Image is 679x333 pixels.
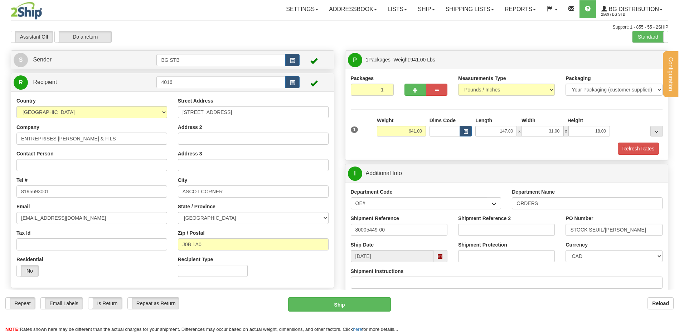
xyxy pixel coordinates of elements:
span: BG Distribution [607,6,659,12]
label: City [178,177,187,184]
label: Measurements Type [458,75,506,82]
label: Department Code [351,188,393,195]
label: Email [16,203,30,210]
label: Width [522,117,535,124]
span: x [517,126,522,136]
a: S Sender [14,53,156,67]
span: Weight: [393,57,435,63]
label: Company [16,124,39,131]
label: Tax Id [16,229,30,237]
div: ... [650,126,663,136]
a: Reports [499,0,541,18]
button: Refresh Rates [618,143,659,155]
label: Department Name [512,188,555,195]
a: R Recipient [14,75,141,90]
a: Ship [412,0,440,18]
label: Ship Date [351,241,374,248]
label: Address 3 [178,150,202,157]
label: Dims Code [430,117,456,124]
label: Do a return [55,31,111,43]
label: State / Province [178,203,215,210]
button: Reload [648,297,674,309]
label: Repeat [6,298,35,309]
iframe: chat widget [663,130,678,203]
label: Recipient Type [178,256,213,263]
input: Enter a location [178,106,329,118]
label: Country [16,97,36,104]
button: Ship [288,297,391,312]
label: Packaging [566,75,591,82]
span: 1 [351,126,358,133]
label: Tel # [16,177,28,184]
label: No [17,265,38,277]
a: IAdditional Info [348,166,666,181]
input: Recipient Id [156,76,285,88]
span: Lbs [427,57,435,63]
label: Is Return [88,298,122,309]
span: I [348,166,362,181]
label: Repeat as Return [128,298,179,309]
label: Assistant Off [11,31,53,43]
span: Recipient [33,79,57,85]
img: logo2569.jpg [11,2,42,20]
label: Shipment Protection [458,241,507,248]
span: x [563,126,568,136]
label: Standard [632,31,668,43]
button: Configuration [663,51,678,97]
label: Zip / Postal [178,229,205,237]
label: Shipment Instructions [351,268,404,275]
a: Lists [382,0,412,18]
label: Contact Person [16,150,53,157]
a: P 1Packages -Weight:941.00 Lbs [348,53,666,67]
span: Packages - [366,53,435,67]
a: Shipping lists [440,0,499,18]
span: P [348,53,362,67]
span: 1 [366,57,369,63]
span: 2569 / BG STB [601,11,655,18]
div: Support: 1 - 855 - 55 - 2SHIP [11,24,668,30]
input: Please select [351,197,488,209]
label: Height [567,117,583,124]
label: Shipment Reference [351,215,399,222]
span: S [14,53,28,67]
label: Packages [351,75,374,82]
label: Weight [377,117,393,124]
label: Currency [566,241,587,248]
label: PO Number [566,215,593,222]
a: Settings [281,0,324,18]
span: 941.00 [411,57,426,63]
b: Reload [652,300,669,306]
label: Residential [16,256,43,263]
label: Shipment Reference 2 [458,215,511,222]
label: Street Address [178,97,213,104]
span: NOTE: [5,327,20,332]
input: Sender Id [156,54,285,66]
label: Address 2 [178,124,202,131]
a: BG Distribution 2569 / BG STB [596,0,668,18]
a: Addressbook [324,0,382,18]
label: Length [475,117,492,124]
span: R [14,75,28,90]
span: Sender [33,56,52,63]
a: here [353,327,362,332]
label: Email Labels [41,298,83,309]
